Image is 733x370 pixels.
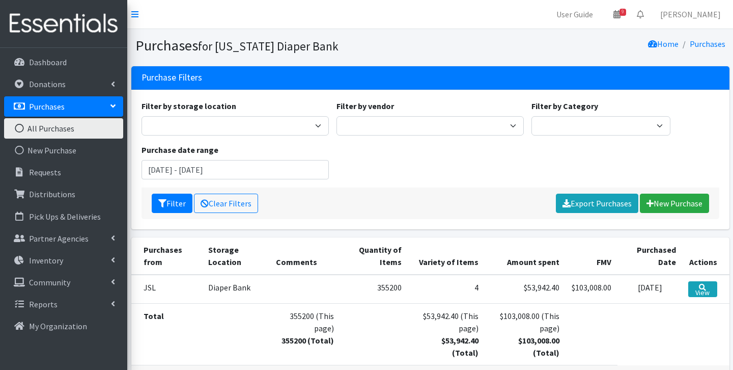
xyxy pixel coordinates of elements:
p: Reports [29,299,58,309]
a: Donations [4,74,123,94]
p: My Organization [29,321,87,331]
td: [DATE] [617,275,682,304]
td: 355200 [340,275,408,304]
a: Reports [4,294,123,314]
a: 9 [605,4,629,24]
th: Amount spent [485,237,566,275]
p: Requests [29,167,61,177]
a: Requests [4,162,123,182]
p: Partner Agencies [29,233,89,244]
a: My Organization [4,316,123,336]
a: Home [648,39,679,49]
td: 355200 (This page) [270,303,340,365]
td: JSL [131,275,203,304]
td: $53,942.40 [485,275,566,304]
a: Partner Agencies [4,228,123,249]
span: 9 [619,9,626,16]
a: Community [4,272,123,293]
a: [PERSON_NAME] [652,4,729,24]
th: Purchased Date [617,237,682,275]
td: Diaper Bank [202,275,269,304]
p: Inventory [29,255,63,266]
h3: Purchase Filters [142,72,202,83]
p: Pick Ups & Deliveries [29,212,101,222]
small: for [US_STATE] Diaper Bank [198,39,339,54]
a: Purchases [690,39,725,49]
td: 4 [408,275,485,304]
p: Purchases [29,101,65,112]
td: $103,008.00 (This page) [485,303,566,365]
th: Purchases from [131,237,203,275]
input: January 1, 2011 - December 31, 2011 [142,160,329,179]
a: Distributions [4,184,123,204]
th: Comments [270,237,340,275]
a: User Guide [548,4,601,24]
h1: Purchases [135,37,427,55]
a: Purchases [4,96,123,117]
a: New Purchase [640,194,709,213]
th: Quantity of Items [340,237,408,275]
label: Filter by storage location [142,100,236,112]
strong: Total [144,311,164,321]
img: HumanEssentials [4,7,123,41]
p: Dashboard [29,57,67,67]
label: Filter by vendor [336,100,394,112]
a: Pick Ups & Deliveries [4,206,123,227]
a: Clear Filters [194,194,258,213]
td: $103,008.00 [566,275,617,304]
th: Storage Location [202,237,269,275]
label: Purchase date range [142,144,218,156]
a: Export Purchases [556,194,638,213]
a: Inventory [4,250,123,271]
label: Filter by Category [531,100,598,112]
th: Actions [682,237,729,275]
th: FMV [566,237,617,275]
p: Distributions [29,189,75,199]
button: Filter [152,194,192,213]
p: Community [29,277,70,287]
th: Variety of Items [408,237,485,275]
strong: $53,942.40 (Total) [441,335,478,358]
a: All Purchases [4,118,123,139]
a: New Purchase [4,140,123,161]
td: $53,942.40 (This page) [408,303,485,365]
strong: $103,008.00 (Total) [518,335,559,358]
strong: 355200 (Total) [281,335,334,346]
a: Dashboard [4,52,123,72]
a: View [688,281,717,297]
p: Donations [29,79,66,89]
